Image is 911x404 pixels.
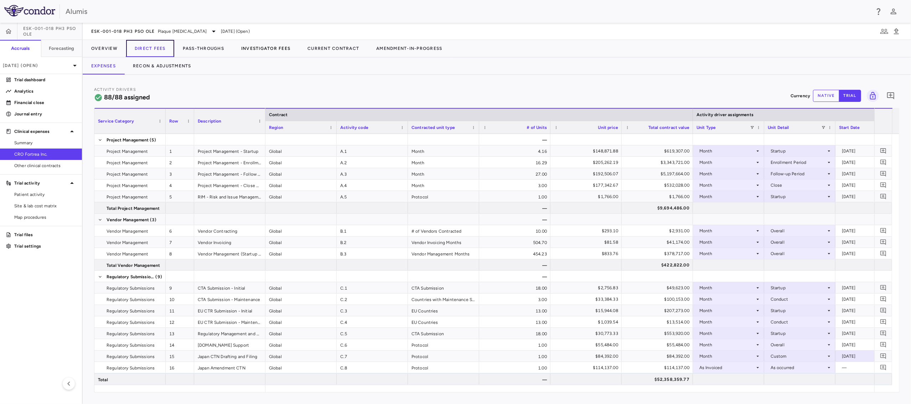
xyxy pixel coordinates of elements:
[842,282,899,294] div: [DATE]
[879,169,888,178] button: Add comment
[265,191,337,202] div: Global
[107,362,155,374] span: Regulatory Submissions
[699,328,755,339] div: Month
[479,157,550,168] div: 16.29
[879,283,888,292] button: Add comment
[337,145,408,156] div: A.1
[166,328,194,339] div: 13
[408,237,479,248] div: Vendor Invoicing Months
[408,351,479,362] div: Protocol
[107,294,155,305] span: Regulatory Submissions
[194,362,265,373] div: Japan Amendment CTN
[194,248,265,259] div: Vendor Management (Startup to Close Out)
[265,316,337,327] div: Global
[265,362,337,373] div: Global
[23,26,82,37] span: ESK-001-018 Ph3 PsO OLE
[479,282,550,293] div: 18.00
[557,339,618,351] div: $55,484.00
[265,157,337,168] div: Global
[408,362,479,373] div: Protocol
[194,305,265,316] div: EU CTR Submission - Initial
[408,282,479,293] div: CTA Submission
[880,330,887,337] svg: Add comment
[3,62,71,69] p: [DATE] (Open)
[479,328,550,339] div: 18.00
[479,214,550,225] div: —
[628,282,689,294] div: $49,623.00
[479,191,550,202] div: 1.00
[879,328,888,338] button: Add comment
[14,162,76,169] span: Other clinical contracts
[697,112,754,117] span: Activity driver assignments
[265,305,337,316] div: Global
[699,157,755,168] div: Month
[107,328,155,340] span: Regulatory Submissions
[879,237,888,247] button: Add comment
[337,180,408,191] div: A.4
[337,328,408,339] div: C.5
[107,169,148,180] span: Project Management
[194,145,265,156] div: Project Management - Startup
[699,225,755,237] div: Month
[771,145,826,157] div: Startup
[879,340,888,349] button: Add comment
[194,351,265,362] div: Japan CTN Drafting and Filing
[107,248,149,260] span: Vendor Management
[265,180,337,191] div: Global
[628,316,689,328] div: $13,514.00
[166,316,194,327] div: 12
[408,305,479,316] div: EU Countries
[771,328,826,339] div: Startup
[628,328,689,339] div: $553,920.00
[14,77,76,83] p: Trial dashboard
[842,225,899,237] div: [DATE]
[194,294,265,305] div: CTA Submission - Maintenance
[879,146,888,156] button: Add comment
[337,351,408,362] div: C.7
[337,157,408,168] div: A.2
[842,316,899,328] div: [DATE]
[166,282,194,293] div: 9
[479,180,550,191] div: 3.00
[479,316,550,327] div: 13.00
[479,259,550,270] div: —
[628,351,689,362] div: $84,392.00
[880,170,887,177] svg: Add comment
[337,248,408,259] div: B.3
[697,125,716,130] span: Unit Type
[14,214,76,221] span: Map procedures
[771,282,826,294] div: Startup
[194,328,265,339] div: Regulatory Management and Coordination
[265,282,337,293] div: Global
[337,305,408,316] div: C.3
[527,125,547,130] span: # of Units
[771,294,826,305] div: Conduct
[771,157,826,168] div: Enrollment Period
[337,168,408,179] div: A.3
[233,40,299,57] button: Investigator Fees
[107,191,148,203] span: Project Management
[880,159,887,166] svg: Add comment
[337,237,408,248] div: B.2
[880,147,887,154] svg: Add comment
[337,282,408,293] div: C.1
[107,283,155,294] span: Regulatory Submissions
[791,93,810,99] p: Currency
[879,294,888,304] button: Add comment
[699,351,755,362] div: Month
[479,145,550,156] div: 4.16
[479,305,550,316] div: 13.00
[337,294,408,305] div: C.2
[598,125,618,130] span: Unit price
[194,225,265,236] div: Vendor Contracting
[408,168,479,179] div: Month
[479,248,550,259] div: 454.23
[699,145,755,157] div: Month
[557,362,618,373] div: $114,137.00
[879,351,888,361] button: Add comment
[628,225,689,237] div: $2,931.00
[699,282,755,294] div: Month
[864,90,879,102] span: You do not have permission to lock or unlock grids
[628,305,689,316] div: $207,273.00
[337,362,408,373] div: C.8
